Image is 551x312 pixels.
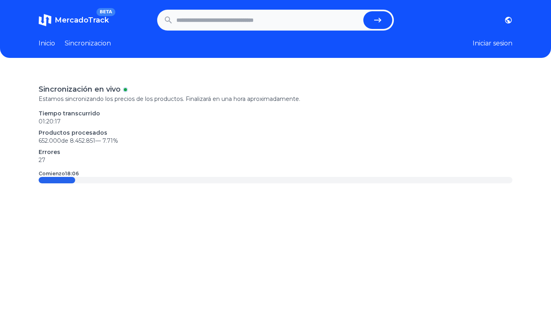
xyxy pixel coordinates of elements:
[39,95,512,103] p: Estamos sincronizando los precios de los productos. Finalizará en una hora aproximadamente.
[39,156,512,164] p: 27
[39,109,512,117] p: Tiempo transcurrido
[39,14,109,27] a: MercadoTrackBETA
[39,170,79,177] p: Comienzo
[39,118,61,125] time: 01:20:17
[102,137,118,144] span: 7.71 %
[39,148,512,156] p: Errores
[39,84,121,95] p: Sincronización en vivo
[65,170,79,177] time: 18:06
[39,137,512,145] p: 652.000 de 8.452.851 —
[39,129,512,137] p: Productos procesados
[39,39,55,48] a: Inicio
[65,39,111,48] a: Sincronizacion
[473,39,512,48] button: Iniciar sesion
[96,8,115,16] span: BETA
[55,16,109,25] span: MercadoTrack
[39,14,51,27] img: MercadoTrack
